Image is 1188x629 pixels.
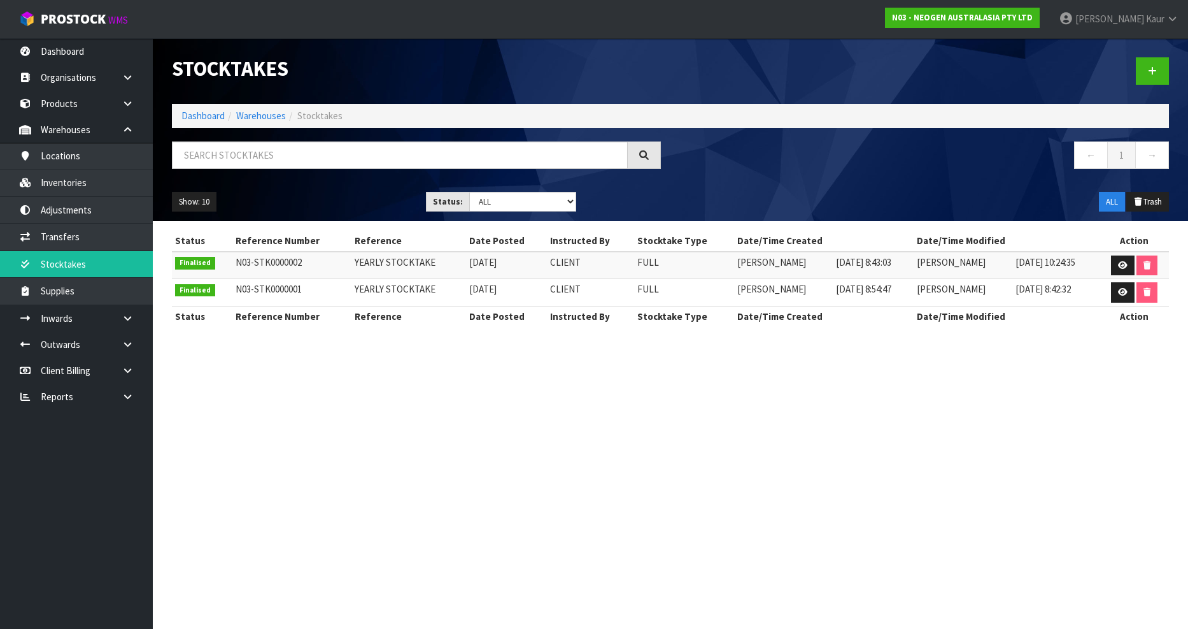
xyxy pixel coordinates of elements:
[1126,192,1169,212] button: Trash
[41,11,106,27] span: ProStock
[466,306,547,326] th: Date Posted
[1100,231,1169,251] th: Action
[637,283,659,295] span: FULL
[680,141,1169,173] nav: Page navigation
[734,306,914,326] th: Date/Time Created
[1099,192,1125,212] button: ALL
[547,231,634,251] th: Instructed By
[297,110,343,122] span: Stocktakes
[172,57,661,80] h1: Stocktakes
[550,283,581,295] span: CLIENT
[19,11,35,27] img: cube-alt.png
[1135,141,1169,169] a: →
[737,283,806,295] span: [PERSON_NAME]
[236,283,302,295] span: N03-STK0000001
[547,306,634,326] th: Instructed By
[466,231,547,251] th: Date Posted
[550,256,581,268] span: CLIENT
[175,257,215,270] span: Finalised
[917,256,986,268] span: [PERSON_NAME]
[175,284,215,297] span: Finalised
[1015,256,1075,268] span: [DATE] 10:24:35
[1100,306,1169,326] th: Action
[232,306,351,326] th: Reference Number
[1015,283,1071,295] span: [DATE] 8:42:32
[637,256,659,268] span: FULL
[885,8,1040,28] a: N03 - NEOGEN AUSTRALASIA PTY LTD
[634,306,735,326] th: Stocktake Type
[433,196,463,207] strong: Status:
[836,283,891,295] span: [DATE] 8:54:47
[634,231,735,251] th: Stocktake Type
[1075,13,1144,25] span: [PERSON_NAME]
[734,231,914,251] th: Date/Time Created
[355,256,435,268] span: YEARLY STOCKTAKE
[351,231,466,251] th: Reference
[355,283,435,295] span: YEARLY STOCKTAKE
[917,283,986,295] span: [PERSON_NAME]
[232,231,351,251] th: Reference Number
[172,231,232,251] th: Status
[236,110,286,122] a: Warehouses
[914,306,1100,326] th: Date/Time Modified
[181,110,225,122] a: Dashboard
[1146,13,1164,25] span: Kaur
[737,256,806,268] span: [PERSON_NAME]
[351,306,466,326] th: Reference
[172,306,232,326] th: Status
[172,192,216,212] button: Show: 10
[108,14,128,26] small: WMS
[172,141,628,169] input: Search stocktakes
[469,283,497,295] span: [DATE]
[469,256,497,268] span: [DATE]
[914,231,1100,251] th: Date/Time Modified
[1074,141,1108,169] a: ←
[892,12,1033,23] strong: N03 - NEOGEN AUSTRALASIA PTY LTD
[236,256,302,268] span: N03-STK0000002
[1107,141,1136,169] a: 1
[836,256,891,268] span: [DATE] 8:43:03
